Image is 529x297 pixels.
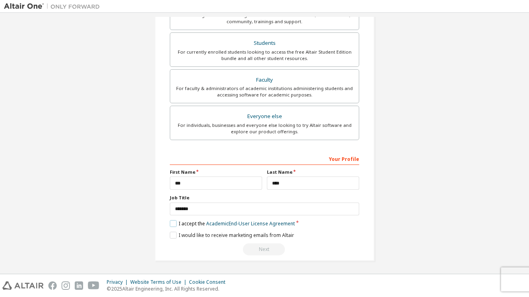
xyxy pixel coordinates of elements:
img: linkedin.svg [75,281,83,290]
div: Faculty [175,74,354,86]
label: Job Title [170,195,359,201]
img: instagram.svg [62,281,70,290]
div: Your Profile [170,152,359,165]
img: Altair One [4,2,104,10]
div: For individuals, businesses and everyone else looking to try Altair software and explore our prod... [175,122,354,135]
div: Students [175,38,354,49]
img: altair_logo.svg [2,281,44,290]
div: Everyone else [175,111,354,122]
div: For currently enrolled students looking to access the free Altair Student Edition bundle and all ... [175,49,354,62]
div: Cookie Consent [189,279,230,285]
img: youtube.svg [88,281,99,290]
p: © 2025 Altair Engineering, Inc. All Rights Reserved. [107,285,230,292]
div: Privacy [107,279,130,285]
a: Academic End-User License Agreement [206,220,295,227]
label: Last Name [267,169,359,175]
img: facebook.svg [48,281,57,290]
label: I accept the [170,220,295,227]
label: I would like to receive marketing emails from Altair [170,232,294,239]
div: Read and acccept EULA to continue [170,243,359,255]
div: For faculty & administrators of academic institutions administering students and accessing softwa... [175,85,354,98]
div: Website Terms of Use [130,279,189,285]
label: First Name [170,169,262,175]
div: For existing customers looking to access software downloads, HPC resources, community, trainings ... [175,12,354,25]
